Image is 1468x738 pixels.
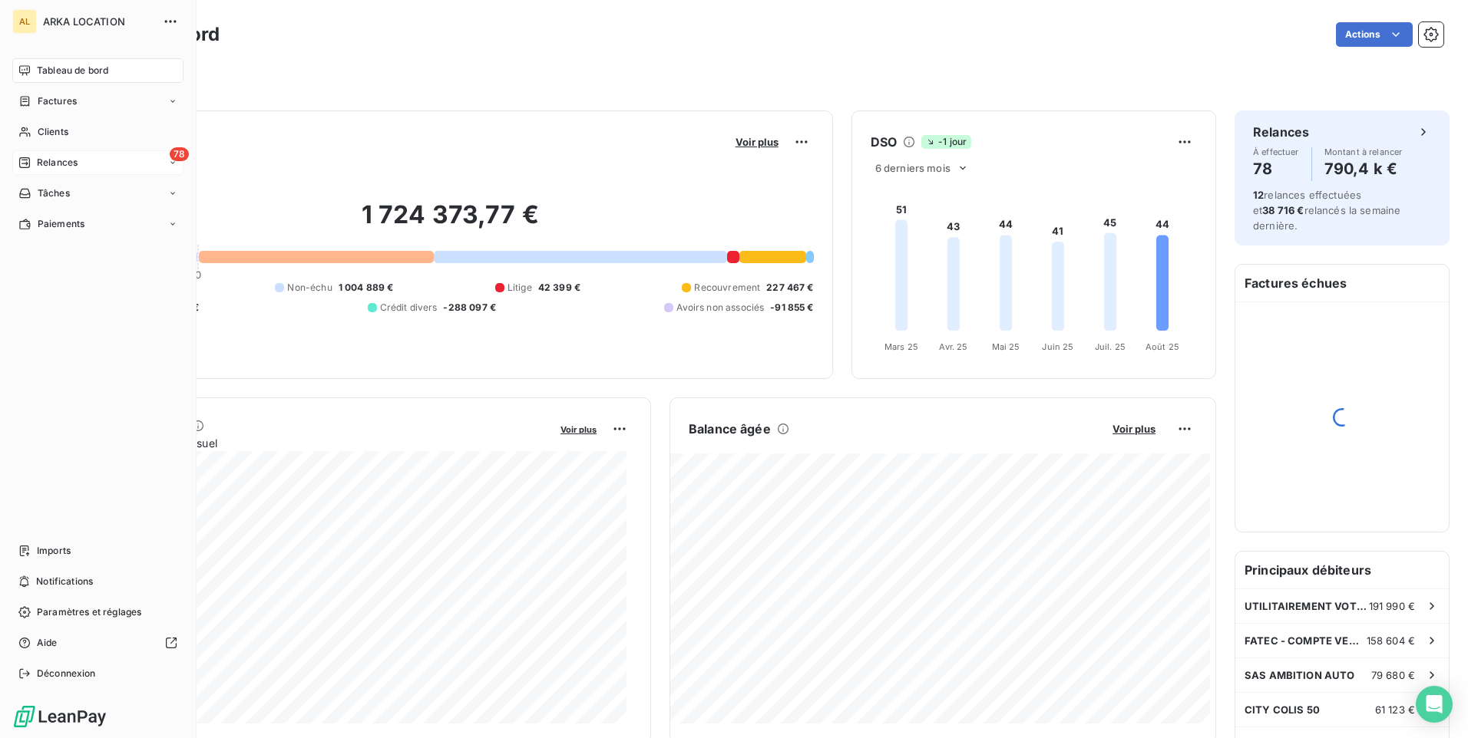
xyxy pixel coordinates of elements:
[37,156,78,170] span: Relances
[37,636,58,650] span: Aide
[38,217,84,231] span: Paiements
[1336,22,1413,47] button: Actions
[875,162,951,174] span: 6 derniers mois
[37,605,141,619] span: Paramètres et réglages
[12,120,183,144] a: Clients
[12,539,183,563] a: Imports
[1253,189,1400,232] span: relances effectuées et relancés la semaine dernière.
[37,64,108,77] span: Tableau de bord
[12,89,183,114] a: Factures
[676,301,764,315] span: Avoirs non associés
[1253,123,1309,141] h6: Relances
[731,135,783,149] button: Voir plus
[37,544,71,558] span: Imports
[195,269,201,281] span: 0
[939,341,967,352] tspan: Avr. 25
[538,281,580,295] span: 42 399 €
[1253,189,1264,201] span: 12
[43,15,154,28] span: ARKA LOCATION
[443,301,496,315] span: -288 097 €
[1371,669,1415,681] span: 79 680 €
[287,281,332,295] span: Non-échu
[991,341,1020,352] tspan: Mai 25
[12,600,183,624] a: Paramètres et réglages
[36,575,93,588] span: Notifications
[38,125,68,139] span: Clients
[1245,634,1367,647] span: FATEC - COMPTE VEHIPOSTE
[1146,341,1179,352] tspan: Août 25
[1245,669,1355,681] span: SAS AMBITION AUTO
[770,301,813,315] span: -91 855 €
[556,422,601,436] button: Voir plus
[1367,634,1415,647] span: 158 604 €
[1253,156,1299,181] h4: 78
[1369,600,1415,612] span: 191 990 €
[508,281,532,295] span: Litige
[12,631,183,655] a: Aide
[1245,600,1369,612] span: UTILITAIREMENT VOTRE SARL
[1113,423,1156,435] span: Voir plus
[12,704,107,729] img: Logo LeanPay
[380,301,438,315] span: Crédit divers
[87,199,814,245] h2: 1 724 373,77 €
[921,135,971,149] span: -1 jour
[170,147,189,161] span: 78
[871,133,897,151] h6: DSO
[38,186,70,200] span: Tâches
[1253,147,1299,156] span: À effectuer
[1108,422,1160,436] button: Voir plus
[694,281,760,295] span: Recouvrement
[1095,341,1126,352] tspan: Juil. 25
[1262,204,1304,216] span: 38 716 €
[766,281,813,295] span: 227 467 €
[1324,156,1403,181] h4: 790,4 k €
[12,58,183,83] a: Tableau de bord
[37,667,96,680] span: Déconnexion
[12,212,183,236] a: Paiements
[1324,147,1403,156] span: Montant à relancer
[689,420,771,438] h6: Balance âgée
[1375,703,1415,716] span: 61 123 €
[87,435,550,451] span: Chiffre d'affaires mensuel
[38,94,77,108] span: Factures
[12,9,37,34] div: AL
[1235,265,1449,301] h6: Factures échues
[884,341,918,352] tspan: Mars 25
[1235,552,1449,588] h6: Principaux débiteurs
[12,150,183,175] a: 78Relances
[1416,686,1453,723] div: Open Intercom Messenger
[1245,703,1320,716] span: CITY COLIS 50
[339,281,394,295] span: 1 004 889 €
[736,136,779,148] span: Voir plus
[12,181,183,206] a: Tâches
[560,424,597,435] span: Voir plus
[1042,341,1073,352] tspan: Juin 25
